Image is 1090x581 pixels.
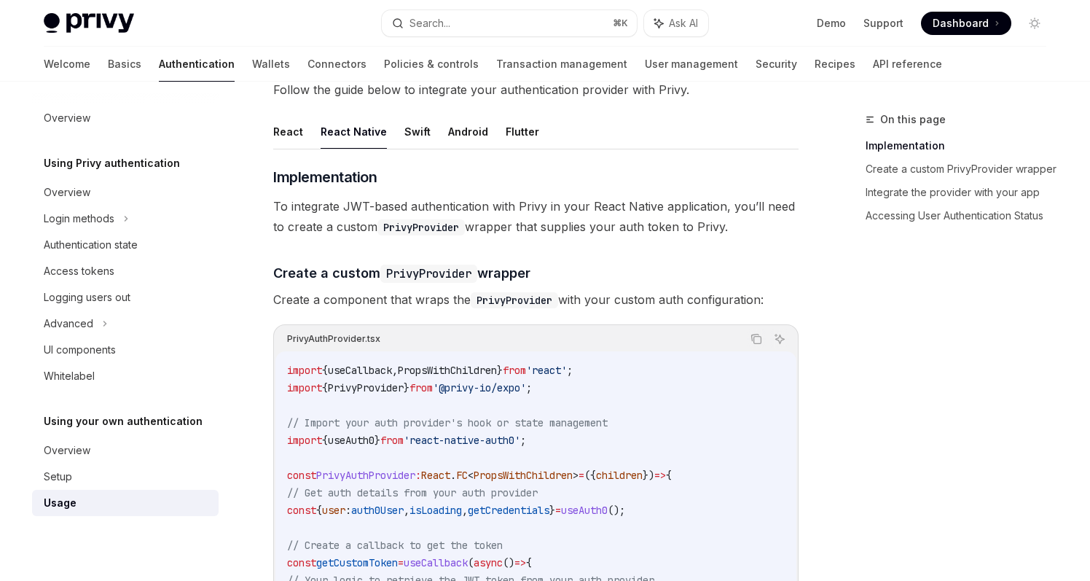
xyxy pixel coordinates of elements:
[345,504,351,517] span: :
[32,437,219,464] a: Overview
[468,556,474,569] span: (
[32,363,219,389] a: Whitelabel
[415,469,421,482] span: :
[471,292,558,308] code: PrivyProvider
[933,16,989,31] span: Dashboard
[44,468,72,486] div: Setup
[409,381,433,394] span: from
[44,155,180,172] h5: Using Privy authentication
[643,469,654,482] span: })
[573,469,579,482] span: >
[44,109,90,127] div: Overview
[108,47,141,82] a: Basics
[555,504,561,517] span: =
[549,504,555,517] span: }
[328,434,375,447] span: useAuth0
[863,16,903,31] a: Support
[404,114,431,149] button: Swift
[375,434,380,447] span: }
[596,469,643,482] span: children
[32,105,219,131] a: Overview
[1023,12,1046,35] button: Toggle dark mode
[520,434,526,447] span: ;
[351,504,404,517] span: auth0User
[468,469,474,482] span: <
[382,10,637,36] button: Search...⌘K
[770,330,789,348] button: Ask AI
[404,556,468,569] span: useCallback
[392,364,398,377] span: ,
[880,111,946,128] span: On this page
[316,556,398,569] span: getCustomToken
[287,381,322,394] span: import
[654,469,666,482] span: =>
[404,504,409,517] span: ,
[468,504,549,517] span: getCredentials
[32,258,219,284] a: Access tokens
[44,262,114,280] div: Access tokens
[316,504,322,517] span: {
[462,504,468,517] span: ,
[380,434,404,447] span: from
[328,381,404,394] span: PrivyProvider
[322,434,328,447] span: {
[669,16,698,31] span: Ask AI
[44,442,90,459] div: Overview
[44,413,203,430] h5: Using your own authentication
[456,469,468,482] span: FC
[815,47,855,82] a: Recipes
[866,181,1058,204] a: Integrate the provider with your app
[44,494,77,512] div: Usage
[44,236,138,254] div: Authentication state
[322,504,345,517] span: user
[316,469,415,482] span: PrivyAuthProvider
[496,47,627,82] a: Transaction management
[503,556,514,569] span: ()
[252,47,290,82] a: Wallets
[409,504,462,517] span: isLoading
[404,381,409,394] span: }
[747,330,766,348] button: Copy the contents from the code block
[526,364,567,377] span: 'react'
[756,47,797,82] a: Security
[287,486,538,499] span: // Get auth details from your auth provider
[32,232,219,258] a: Authentication state
[409,15,450,32] div: Search...
[32,179,219,206] a: Overview
[567,364,573,377] span: ;
[526,381,532,394] span: ;
[866,134,1058,157] a: Implementation
[380,265,477,283] code: PrivyProvider
[398,556,404,569] span: =
[307,47,366,82] a: Connectors
[32,284,219,311] a: Logging users out
[287,556,316,569] span: const
[584,469,596,482] span: ({
[613,17,628,29] span: ⌘ K
[503,364,526,377] span: from
[608,504,625,517] span: ();
[421,469,450,482] span: React
[44,210,114,227] div: Login methods
[32,337,219,363] a: UI components
[273,263,530,283] span: Create a custom wrapper
[866,204,1058,227] a: Accessing User Authentication Status
[321,114,387,149] button: React Native
[377,219,465,235] code: PrivyProvider
[273,114,303,149] button: React
[561,504,608,517] span: useAuth0
[506,114,539,149] button: Flutter
[514,556,526,569] span: =>
[398,364,497,377] span: PropsWithChildren
[44,289,130,306] div: Logging users out
[273,79,799,100] span: Follow the guide below to integrate your authentication provider with Privy.
[44,315,93,332] div: Advanced
[287,330,380,348] div: PrivyAuthProvider.tsx
[384,47,479,82] a: Policies & controls
[44,47,90,82] a: Welcome
[322,364,328,377] span: {
[866,157,1058,181] a: Create a custom PrivyProvider wrapper
[328,364,392,377] span: useCallback
[666,469,672,482] span: {
[287,469,316,482] span: const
